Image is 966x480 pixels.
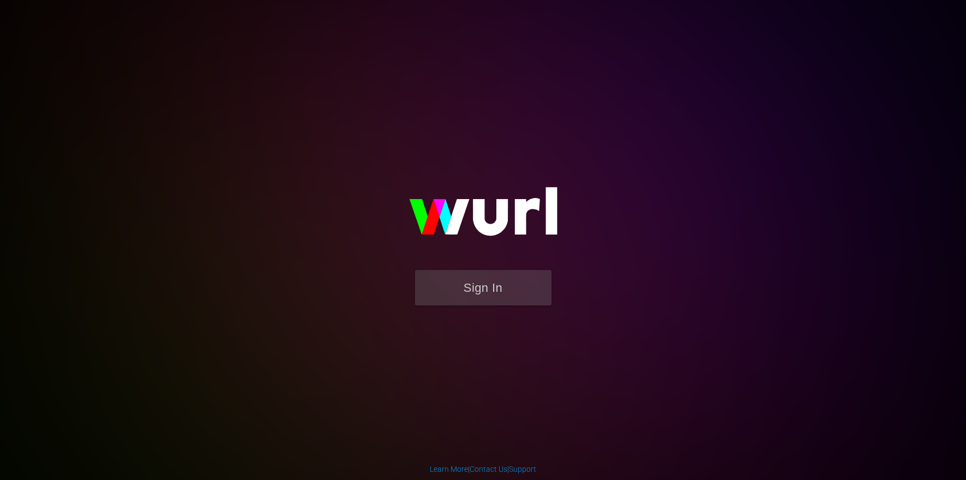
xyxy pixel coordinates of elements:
button: Sign In [415,270,552,305]
img: wurl-logo-on-black-223613ac3d8ba8fe6dc639794a292ebdb59501304c7dfd60c99c58986ef67473.svg [374,164,592,269]
div: | | [430,464,536,475]
a: Contact Us [470,465,507,473]
a: Support [509,465,536,473]
a: Learn More [430,465,468,473]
